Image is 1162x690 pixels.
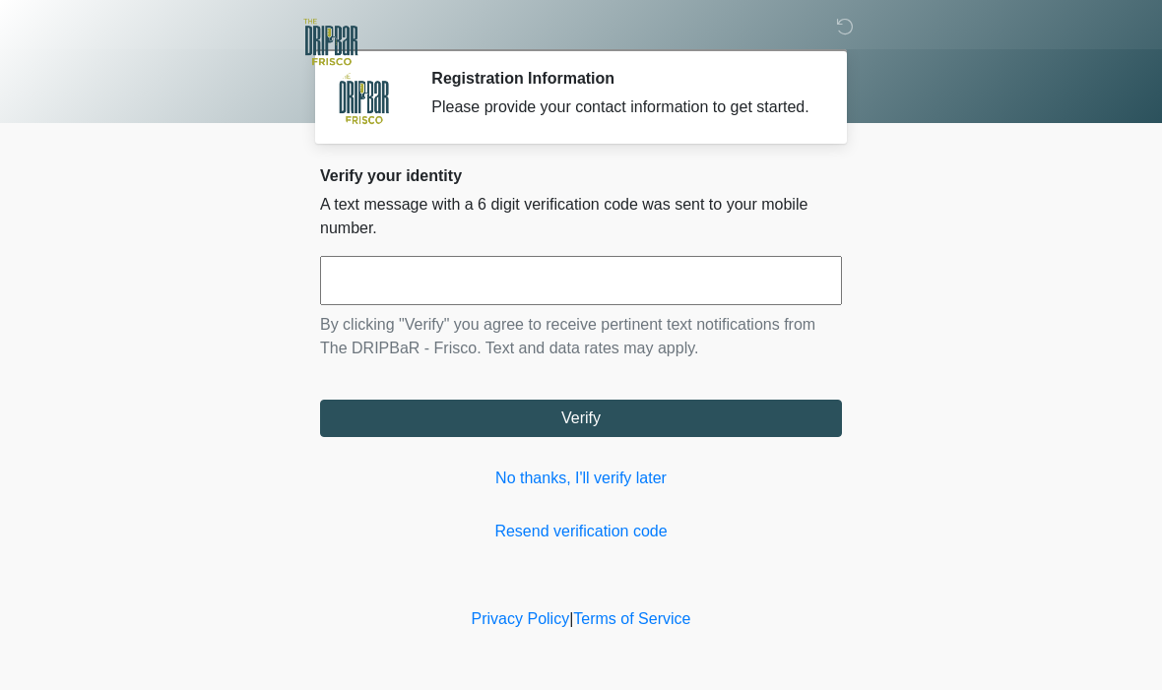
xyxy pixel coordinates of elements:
img: Agent Avatar [335,69,394,128]
a: Terms of Service [573,610,690,627]
a: Resend verification code [320,520,842,543]
img: The DRIPBaR - Frisco Logo [300,15,363,69]
div: Please provide your contact information to get started. [431,95,812,119]
a: No thanks, I'll verify later [320,467,842,490]
h2: Verify your identity [320,166,842,185]
a: | [569,610,573,627]
p: By clicking "Verify" you agree to receive pertinent text notifications from The DRIPBaR - Frisco.... [320,313,842,360]
button: Verify [320,400,842,437]
p: A text message with a 6 digit verification code was sent to your mobile number. [320,193,842,240]
a: Privacy Policy [472,610,570,627]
